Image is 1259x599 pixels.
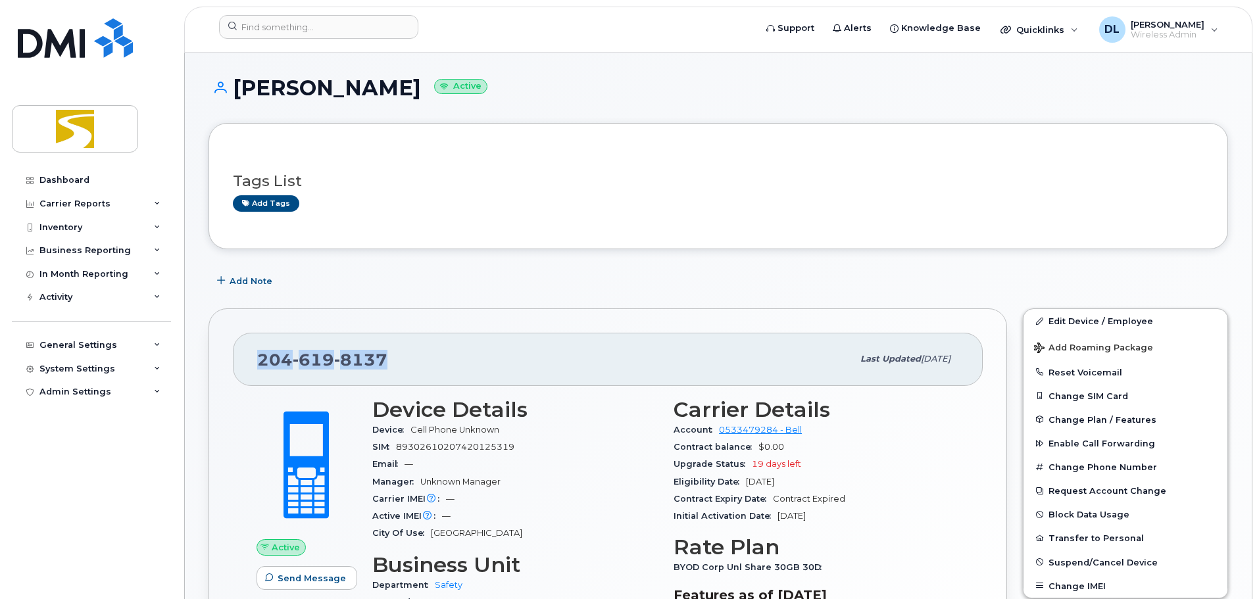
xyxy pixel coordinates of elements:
[860,354,921,364] span: Last updated
[278,572,346,585] span: Send Message
[233,173,1204,189] h3: Tags List
[1024,333,1227,360] button: Add Roaming Package
[372,425,410,435] span: Device
[442,511,451,521] span: —
[719,425,802,435] a: 0533479284 - Bell
[1024,550,1227,574] button: Suspend/Cancel Device
[372,528,431,538] span: City Of Use
[209,76,1228,99] h1: [PERSON_NAME]
[1024,455,1227,479] button: Change Phone Number
[674,398,959,421] h3: Carrier Details
[1024,408,1227,431] button: Change Plan / Features
[431,528,522,538] span: [GEOGRAPHIC_DATA]
[1034,343,1153,355] span: Add Roaming Package
[674,477,746,487] span: Eligibility Date
[674,494,773,504] span: Contract Expiry Date
[372,459,405,469] span: Email
[746,477,774,487] span: [DATE]
[1024,502,1227,526] button: Block Data Usage
[372,580,435,590] span: Department
[372,398,658,421] h3: Device Details
[1049,557,1158,567] span: Suspend/Cancel Device
[921,354,950,364] span: [DATE]
[773,494,845,504] span: Contract Expired
[334,350,387,370] span: 8137
[372,494,446,504] span: Carrier IMEI
[778,511,806,521] span: [DATE]
[293,350,334,370] span: 619
[233,195,299,212] a: Add tags
[209,269,284,293] button: Add Note
[435,580,462,590] a: Safety
[1024,574,1227,598] button: Change IMEI
[1024,431,1227,455] button: Enable Call Forwarding
[1024,384,1227,408] button: Change SIM Card
[1024,526,1227,550] button: Transfer to Personal
[257,350,387,370] span: 204
[674,511,778,521] span: Initial Activation Date
[420,477,501,487] span: Unknown Manager
[674,562,828,572] span: BYOD Corp Unl Share 30GB 30D
[410,425,499,435] span: Cell Phone Unknown
[372,511,442,521] span: Active IMEI
[396,442,514,452] span: 89302610207420125319
[372,477,420,487] span: Manager
[758,442,784,452] span: $0.00
[752,459,801,469] span: 19 days left
[1049,439,1155,448] span: Enable Call Forwarding
[372,442,396,452] span: SIM
[257,566,357,590] button: Send Message
[230,275,272,287] span: Add Note
[1024,360,1227,384] button: Reset Voicemail
[674,442,758,452] span: Contract balance
[405,459,413,469] span: —
[272,541,300,554] span: Active
[434,79,487,94] small: Active
[674,535,959,559] h3: Rate Plan
[1024,479,1227,502] button: Request Account Change
[1049,414,1156,424] span: Change Plan / Features
[674,459,752,469] span: Upgrade Status
[446,494,455,504] span: —
[372,553,658,577] h3: Business Unit
[1024,309,1227,333] a: Edit Device / Employee
[674,425,719,435] span: Account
